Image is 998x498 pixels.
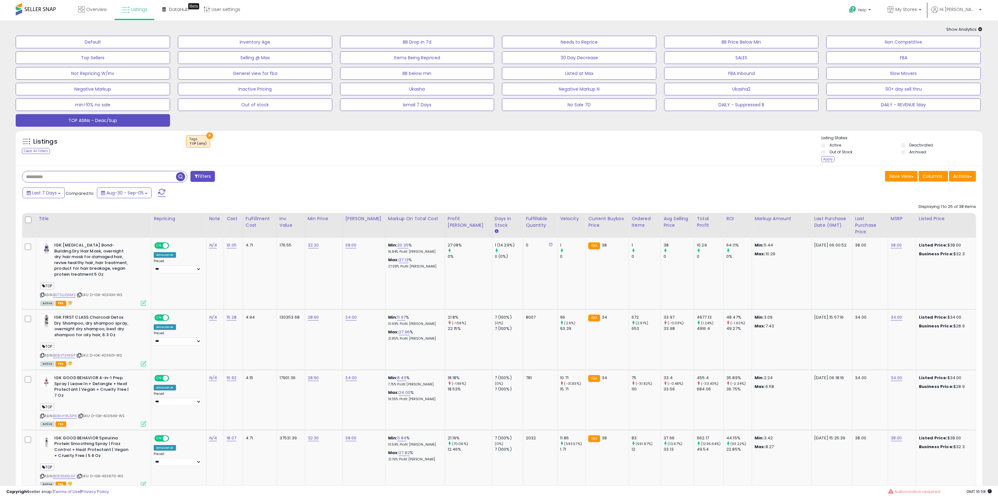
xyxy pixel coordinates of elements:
div: [DATE] 15:25:39 [814,435,847,441]
span: Listings [131,6,147,13]
a: 15.28 [227,314,237,321]
div: Preset: [154,331,201,345]
div: Fulfillable Quantity [526,215,555,229]
small: FBA [588,435,600,442]
div: 49.27% [726,326,752,331]
span: 34 [602,314,607,320]
small: (-0.03%) [668,321,684,326]
div: 22.15% [448,326,492,331]
p: 10.69% Profit [PERSON_NAME] [388,322,440,326]
div: ROI [726,215,749,222]
small: (1.24%) [701,321,713,326]
div: 7 (100%) [495,386,523,392]
label: Archived [909,149,926,155]
img: 31x3AHjwEKL._SL40_.jpg [40,242,53,255]
div: 684.06 [697,386,723,392]
div: 96 [560,315,585,320]
div: $38.00 [919,242,971,248]
button: Needs to Reprice [502,36,656,48]
div: $28.9 [919,323,971,329]
div: 2032 [526,435,552,441]
label: Out of Stock [830,149,852,155]
a: Hi [PERSON_NAME] [931,6,982,20]
div: Displaying 1 to 25 of 38 items [919,204,976,210]
div: 7 (100%) [495,375,523,381]
div: 38.00 [855,242,883,248]
div: 1 [560,242,585,248]
small: (-2.34%) [730,381,746,386]
a: N/A [209,375,216,381]
button: DAILY - REVENUE 1day [826,98,981,111]
a: 34.00 [345,375,357,381]
button: Top Sellers [16,51,170,64]
div: 33.4 [664,375,694,381]
p: 6.58 [755,384,807,389]
div: TOP (any) [189,141,207,146]
p: 10.29 [755,251,807,257]
button: Non Competitive [826,36,981,48]
div: 38.00 [855,435,883,441]
div: 0 [560,254,585,259]
div: Preset: [154,259,201,273]
button: Negative Markup N [502,83,656,95]
p: 16.84% Profit [PERSON_NAME] [388,250,440,254]
div: MSRP [891,215,914,222]
small: (2.9%) [564,321,576,326]
div: 15.71 [560,386,585,392]
a: 34.00 [345,314,357,321]
a: 38.00 [345,435,357,441]
div: % [388,435,440,447]
div: 18.53% [448,386,492,392]
button: Save View [885,171,918,182]
div: Avg Selling Price [664,215,691,229]
button: Aug-30 - Sep-05 [97,188,152,198]
small: (0%) [495,381,504,386]
div: Note [209,215,221,222]
div: 672 [632,315,661,320]
strong: Max: [755,323,766,329]
i: Get Help [849,6,857,13]
p: 19.35% Profit [PERSON_NAME] [388,397,440,401]
b: Max: [388,257,399,263]
div: 4916.4 [697,326,723,331]
div: 10.29 [697,242,723,248]
small: FBA [588,375,600,382]
a: 20.25 [397,242,408,248]
a: 27.96 [399,329,410,335]
div: 44.15% [726,435,752,441]
a: 11.97 [397,314,406,321]
div: 34.00 [855,375,883,381]
button: Negative Markup [16,83,170,95]
div: 455.4 [697,375,723,381]
div: Inv. value [280,215,302,229]
a: 11.84 [397,435,406,441]
span: ON [155,376,163,381]
a: B0895K6LG7 [53,474,76,479]
div: 0% [448,254,492,259]
button: Ismail 7 Days [340,98,494,111]
label: Deactivated [909,142,933,148]
div: Ordered Items [632,215,658,229]
p: 2.24 [755,375,807,381]
div: Current Buybox Price [588,215,626,229]
span: ON [155,315,163,321]
a: 38.00 [891,242,902,248]
a: 8.40 [397,375,406,381]
div: 0 (0%) [495,254,523,259]
b: Listed Price: [919,242,947,248]
div: 33.98 [664,326,694,331]
span: Hi [PERSON_NAME] [940,6,977,13]
b: IGK [MEDICAL_DATA] Bond-Building Dry Hair Mask, overnight dry hair mask for damaged hair, revive ... [54,242,131,279]
div: Last Purchase Price [855,215,885,235]
b: IGK GOOD BEHAVIOR Spirulina Protein Smoothing Spray | Frizz Control + Heat Protectant | Vegan + C... [54,435,131,460]
a: 34.00 [891,314,902,321]
strong: Max: [755,251,766,257]
div: 0% [726,254,752,259]
a: 38.00 [891,435,902,441]
div: Fulfillment Cost [246,215,274,229]
div: 0 [697,254,723,259]
div: 1 (14.29%) [495,242,523,248]
div: % [388,257,440,269]
div: 653 [632,326,661,331]
div: 21.19% [448,435,492,441]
